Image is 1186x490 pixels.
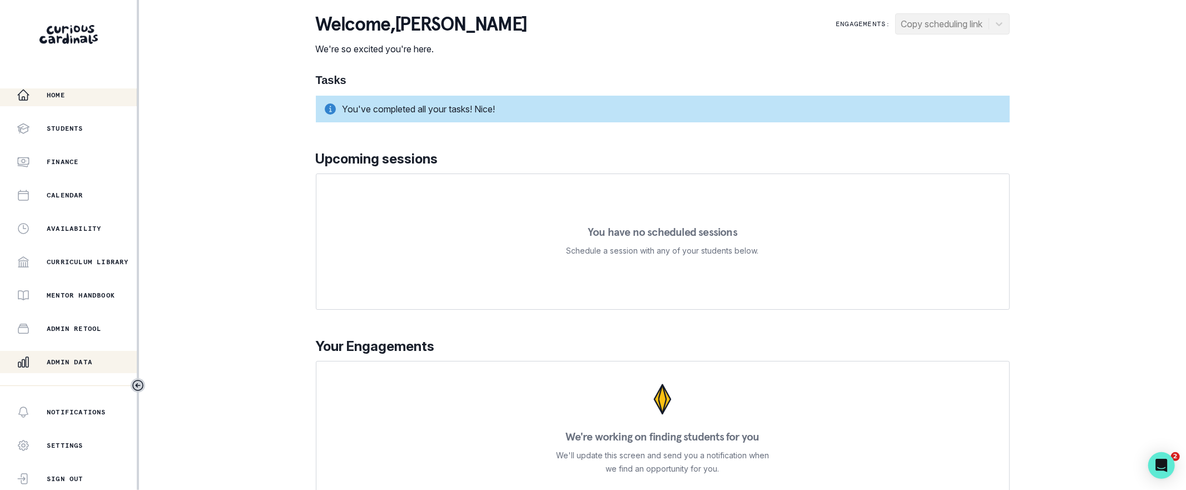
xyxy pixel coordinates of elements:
[316,96,1010,122] div: You've completed all your tasks! Nice!
[131,378,145,393] button: Toggle sidebar
[556,449,770,476] p: We'll update this screen and send you a notification when we find an opportunity for you.
[316,149,1010,169] p: Upcoming sessions
[47,441,83,450] p: Settings
[47,157,78,166] p: Finance
[47,91,65,100] p: Home
[316,13,527,36] p: Welcome , [PERSON_NAME]
[47,258,129,266] p: Curriculum Library
[47,224,101,233] p: Availability
[47,291,115,300] p: Mentor Handbook
[565,431,759,442] p: We're working on finding students for you
[39,25,98,44] img: Curious Cardinals Logo
[47,358,92,367] p: Admin Data
[588,226,737,237] p: You have no scheduled sessions
[316,73,1010,87] h1: Tasks
[47,191,83,200] p: Calendar
[47,124,83,133] p: Students
[836,19,890,28] p: Engagements:
[567,244,759,258] p: Schedule a session with any of your students below.
[316,336,1010,357] p: Your Engagements
[47,408,106,417] p: Notifications
[316,42,527,56] p: We're so excited you're here.
[47,324,101,333] p: Admin Retool
[1171,452,1180,461] span: 2
[47,474,83,483] p: Sign Out
[1148,452,1175,479] div: Open Intercom Messenger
